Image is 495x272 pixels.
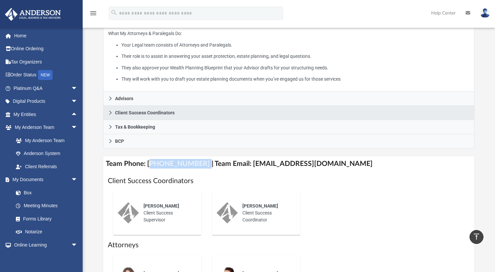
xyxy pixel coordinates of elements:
[110,9,118,16] i: search
[103,120,474,134] a: Tax & Bookkeeping
[9,225,84,239] a: Notarize
[9,212,81,225] a: Forms Library
[121,41,470,49] li: Your Legal team consists of Attorneys and Paralegals.
[103,92,474,106] a: Advisors
[115,139,124,143] span: BCP
[9,134,81,147] a: My Anderson Team
[118,202,139,223] img: thumbnail
[89,9,97,17] i: menu
[103,106,474,120] a: Client Success Coordinators
[38,70,53,80] div: NEW
[71,238,84,252] span: arrow_drop_down
[108,29,469,83] p: What My Attorneys & Paralegals Do:
[480,8,490,18] img: User Pic
[217,202,238,223] img: thumbnail
[5,95,88,108] a: Digital Productsarrow_drop_down
[5,108,88,121] a: My Entitiesarrow_drop_up
[5,121,84,134] a: My Anderson Teamarrow_drop_down
[108,176,470,186] h1: Client Success Coordinators
[3,8,63,21] img: Anderson Advisors Platinum Portal
[5,29,88,42] a: Home
[71,121,84,135] span: arrow_drop_down
[5,82,88,95] a: Platinum Q&Aarrow_drop_down
[115,125,155,129] span: Tax & Bookkeeping
[103,134,474,148] a: BCP
[115,110,175,115] span: Client Success Coordinators
[238,198,296,228] div: Client Success Coordinator
[115,96,133,101] span: Advisors
[5,68,88,82] a: Order StatusNEW
[71,95,84,108] span: arrow_drop_down
[5,55,88,68] a: Tax Organizers
[121,52,470,60] li: Their role is to assist in answering your asset protection, estate planning, and legal questions.
[5,238,84,252] a: Online Learningarrow_drop_down
[9,186,81,199] a: Box
[121,75,470,83] li: They will work with you to draft your estate planning documents when you’ve engaged us for those ...
[108,240,470,250] h1: Attorneys
[5,173,84,186] a: My Documentsarrow_drop_down
[71,82,84,95] span: arrow_drop_down
[71,173,84,187] span: arrow_drop_down
[9,160,84,173] a: Client Referrals
[103,156,474,171] h4: Team Phone: [PHONE_NUMBER] | Team Email: [EMAIL_ADDRESS][DOMAIN_NAME]
[139,198,197,228] div: Client Success Supervisor
[9,147,84,160] a: Anderson System
[121,64,470,72] li: They also approve your Wealth Planning Blueprint that your Advisor drafts for your structuring ne...
[71,108,84,121] span: arrow_drop_up
[5,42,88,56] a: Online Ordering
[470,230,483,244] a: vertical_align_top
[103,25,474,92] div: Attorneys & Paralegals
[242,203,278,209] span: [PERSON_NAME]
[9,199,84,213] a: Meeting Minutes
[89,13,97,17] a: menu
[144,203,179,209] span: [PERSON_NAME]
[473,233,480,241] i: vertical_align_top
